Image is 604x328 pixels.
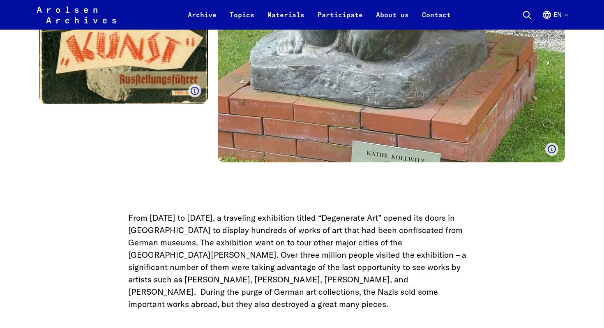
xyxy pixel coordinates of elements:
[311,10,369,30] a: Participate
[181,10,223,30] a: Archive
[369,10,415,30] a: About us
[188,84,201,97] button: Show caption
[542,10,568,30] button: English, language selection
[181,5,457,25] nav: Primary
[545,143,558,156] button: Show caption
[415,10,457,30] a: Contact
[223,10,261,30] a: Topics
[128,212,476,310] p: From [DATE] to [DATE], a traveling exhibition titled “Degenerate Art” opened its doors in [GEOGRA...
[261,10,311,30] a: Materials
